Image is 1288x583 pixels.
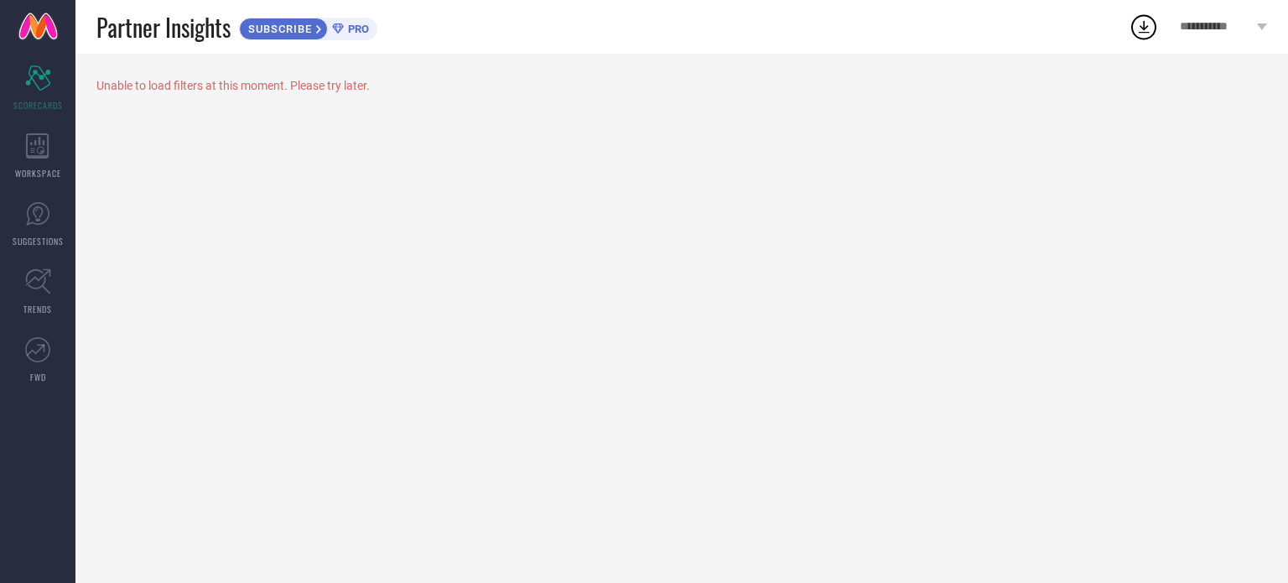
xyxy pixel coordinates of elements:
[239,13,377,40] a: SUBSCRIBEPRO
[240,23,316,35] span: SUBSCRIBE
[13,99,63,112] span: SCORECARDS
[15,167,61,180] span: WORKSPACE
[96,79,1267,92] div: Unable to load filters at this moment. Please try later.
[344,23,369,35] span: PRO
[1129,12,1159,42] div: Open download list
[13,235,64,247] span: SUGGESTIONS
[30,371,46,383] span: FWD
[23,303,52,315] span: TRENDS
[96,10,231,44] span: Partner Insights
